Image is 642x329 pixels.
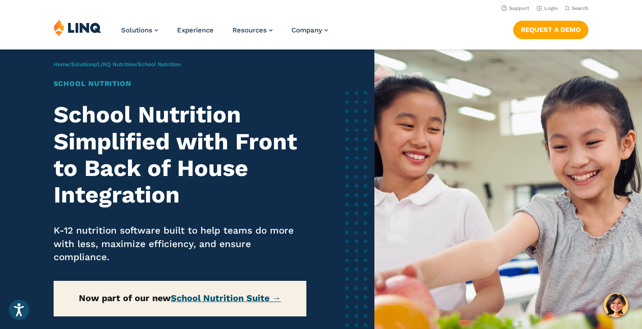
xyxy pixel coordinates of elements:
span: Solutions [121,26,152,34]
span: School Nutrition [138,61,181,68]
span: Company [291,26,322,34]
a: Resources [232,26,273,34]
p: K-12 nutrition software built to help teams do more with less, maximize efficiency, and ensure co... [54,224,306,264]
strong: Now part of our new [79,293,281,303]
h2: School Nutrition Simplified with Front to Back of House Integration [54,101,306,208]
nav: Primary Navigation [121,19,328,49]
span: Resources [232,26,267,34]
a: LINQ Nutrition [98,61,136,68]
a: Support [501,5,529,11]
a: Company [291,26,328,34]
a: Solutions [71,61,96,68]
a: Login [537,5,558,11]
a: Solutions [121,26,158,34]
a: School Nutrition Suite → [171,293,281,303]
button: Open Search Bar [565,5,588,12]
nav: Button Navigation [513,19,588,39]
a: Home [54,61,69,68]
button: Hello, have a question? Let’s chat. [603,293,628,318]
h1: School Nutrition [54,78,306,89]
span: Search [572,5,588,11]
img: LINQ | K‑12 Software [54,19,101,36]
span: / / / [54,61,181,68]
a: Experience [177,26,214,34]
a: Request a Demo [513,21,588,39]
